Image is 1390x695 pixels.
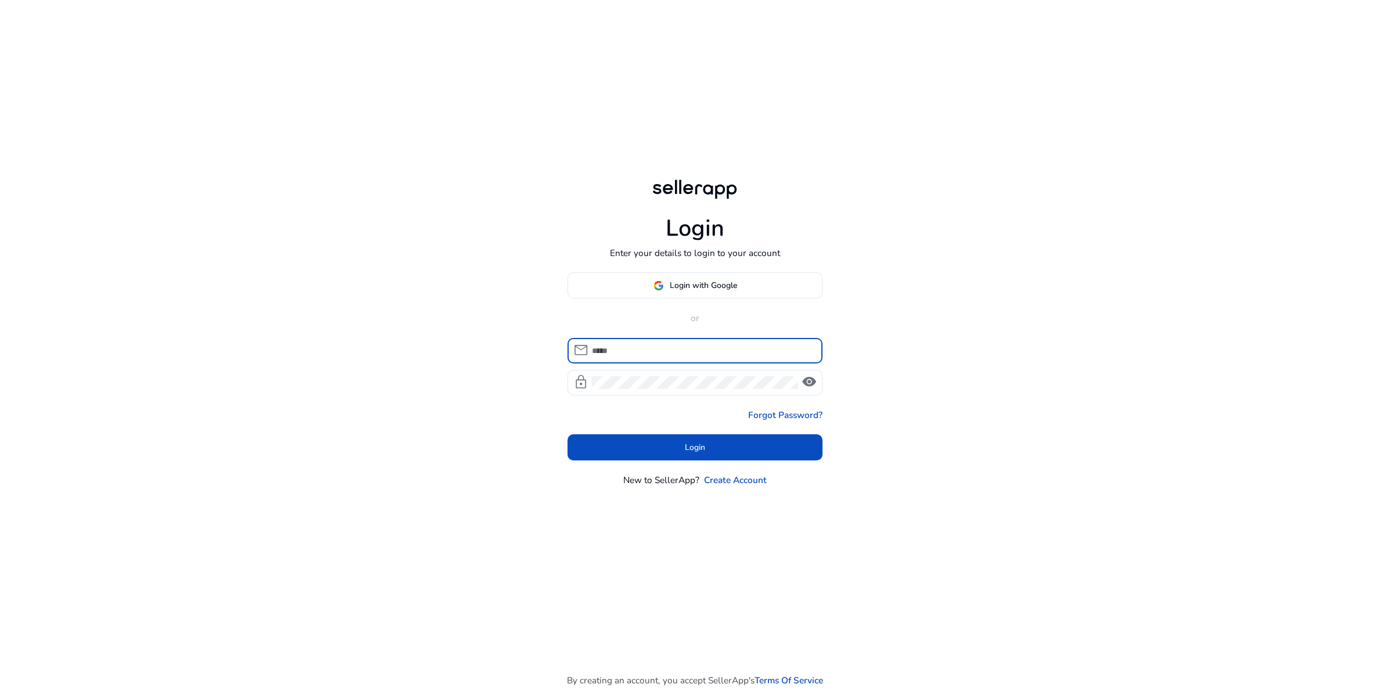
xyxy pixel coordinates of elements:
a: Create Account [704,473,767,487]
span: mail [573,343,588,358]
span: visibility [802,374,817,390]
p: Enter your details to login to your account [610,246,780,260]
a: Terms Of Service [755,674,823,687]
span: Login [685,441,705,453]
span: lock [573,374,588,390]
img: google-logo.svg [653,280,664,291]
p: New to SellerApp? [623,473,699,487]
p: or [568,311,823,325]
span: Login with Google [670,279,737,291]
button: Login [568,434,823,460]
h1: Login [666,215,724,243]
button: Login with Google [568,272,823,298]
a: Forgot Password? [748,408,822,422]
